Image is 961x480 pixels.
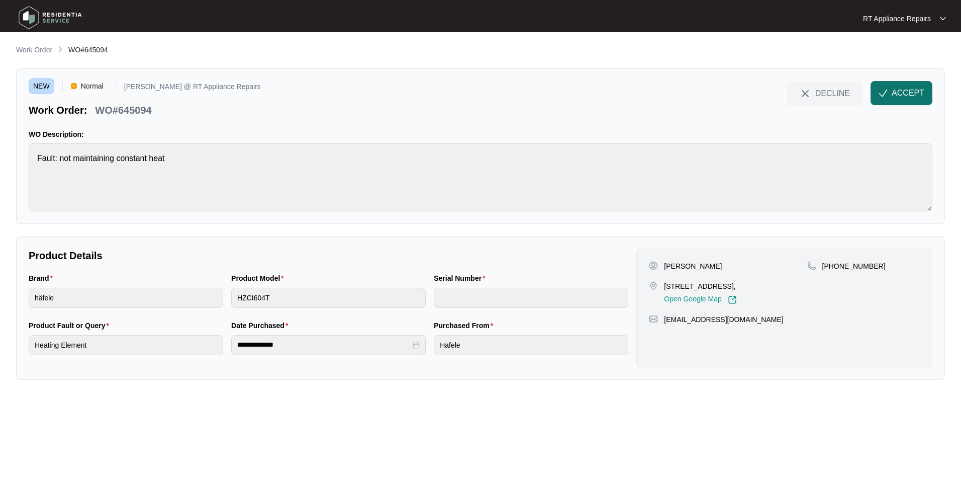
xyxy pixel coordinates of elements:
[68,46,108,54] span: WO#645094
[29,335,223,355] input: Product Fault or Query
[649,261,658,270] img: user-pin
[799,88,811,100] img: close-Icon
[124,83,261,94] p: [PERSON_NAME] @ RT Appliance Repairs
[29,321,113,331] label: Product Fault or Query
[807,261,816,270] img: map-pin
[14,45,54,56] a: Work Order
[815,88,850,99] span: DECLINE
[29,78,54,94] span: NEW
[664,314,783,325] p: [EMAIL_ADDRESS][DOMAIN_NAME]
[863,14,931,24] p: RT Appliance Repairs
[892,87,924,99] span: ACCEPT
[231,273,288,283] label: Product Model
[16,45,52,55] p: Work Order
[29,143,932,211] textarea: Fault: not maintaining constant heat
[71,83,77,89] img: Vercel Logo
[664,261,722,271] p: [PERSON_NAME]
[56,45,64,53] img: chevron-right
[728,295,737,304] img: Link-External
[434,273,489,283] label: Serial Number
[237,340,411,350] input: Date Purchased
[787,81,862,105] button: close-IconDECLINE
[822,261,886,271] p: [PHONE_NUMBER]
[29,129,932,139] p: WO Description:
[664,281,736,291] p: [STREET_ADDRESS],
[231,288,426,308] input: Product Model
[231,321,292,331] label: Date Purchased
[649,281,658,290] img: map-pin
[29,249,628,263] p: Product Details
[29,273,57,283] label: Brand
[940,16,946,21] img: dropdown arrow
[15,3,85,33] img: residentia service logo
[434,288,628,308] input: Serial Number
[77,78,108,94] span: Normal
[664,295,736,304] a: Open Google Map
[434,335,628,355] input: Purchased From
[95,103,151,117] p: WO#645094
[29,103,87,117] p: Work Order:
[871,81,932,105] button: check-IconACCEPT
[29,288,223,308] input: Brand
[434,321,497,331] label: Purchased From
[879,89,888,98] img: check-Icon
[649,314,658,324] img: map-pin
